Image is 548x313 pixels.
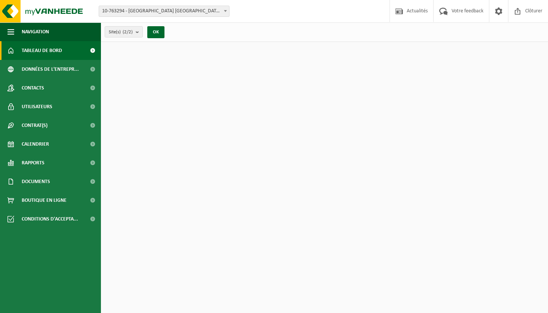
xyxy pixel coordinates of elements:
count: (2/2) [123,30,133,34]
span: 10-763294 - HOGANAS BELGIUM - ATH [99,6,229,16]
span: Contrat(s) [22,116,47,135]
span: Conditions d'accepta... [22,210,78,228]
button: OK [147,26,164,38]
span: Utilisateurs [22,97,52,116]
span: Documents [22,172,50,191]
span: Rapports [22,154,44,172]
button: Site(s)(2/2) [105,26,143,37]
span: Calendrier [22,135,49,154]
span: Boutique en ligne [22,191,67,210]
span: 10-763294 - HOGANAS BELGIUM - ATH [99,6,230,17]
span: Données de l'entrepr... [22,60,79,79]
span: Contacts [22,79,44,97]
span: Navigation [22,22,49,41]
span: Tableau de bord [22,41,62,60]
span: Site(s) [109,27,133,38]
